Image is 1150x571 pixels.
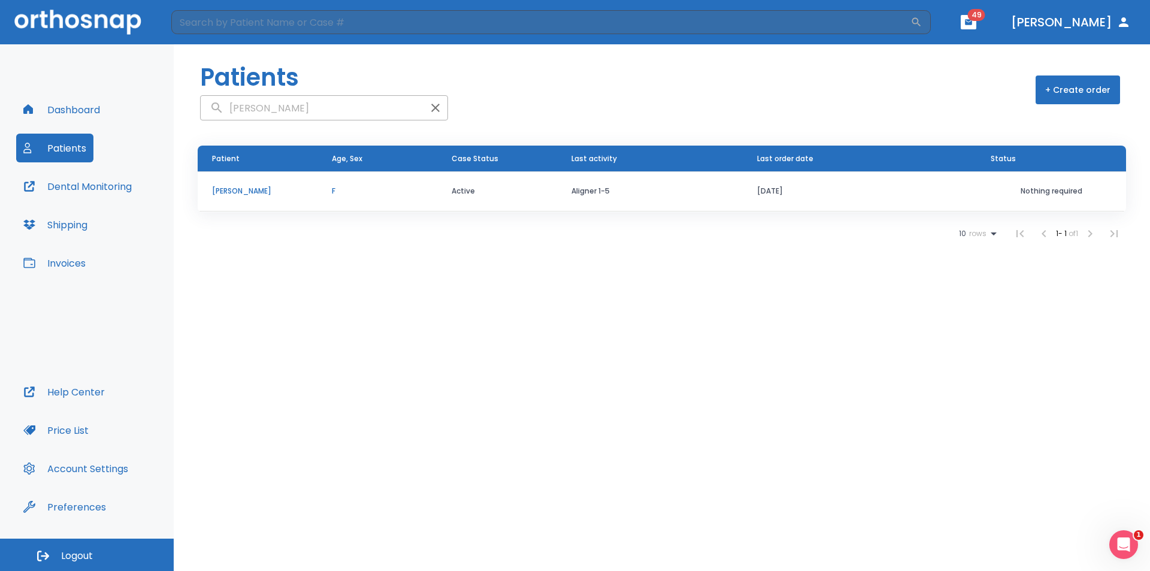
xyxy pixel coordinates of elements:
[966,229,986,238] span: rows
[332,153,362,164] span: Age, Sex
[959,229,966,238] span: 10
[212,153,240,164] span: Patient
[200,59,299,95] h1: Patients
[1036,75,1120,104] button: + Create order
[991,186,1112,197] p: Nothing required
[743,171,976,212] td: [DATE]
[16,210,95,239] button: Shipping
[16,172,139,201] button: Dental Monitoring
[452,153,498,164] span: Case Status
[332,186,423,197] p: F
[104,501,114,512] div: Tooltip anchor
[61,549,93,563] span: Logout
[557,171,743,212] td: Aligner 1-5
[16,493,113,521] button: Preferences
[16,454,135,483] button: Account Settings
[1134,530,1143,540] span: 1
[1109,530,1138,559] iframe: Intercom live chat
[968,9,985,21] span: 49
[16,249,93,277] button: Invoices
[201,96,423,120] input: search
[1056,228,1069,238] span: 1 - 1
[16,377,112,406] button: Help Center
[212,186,303,197] p: [PERSON_NAME]
[171,10,910,34] input: Search by Patient Name or Case #
[1006,11,1136,33] button: [PERSON_NAME]
[757,153,813,164] span: Last order date
[16,134,93,162] button: Patients
[16,416,96,445] button: Price List
[437,171,557,212] td: Active
[14,10,141,34] img: Orthosnap
[16,95,107,124] button: Dashboard
[571,153,617,164] span: Last activity
[1069,228,1078,238] span: of 1
[991,153,1016,164] span: Status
